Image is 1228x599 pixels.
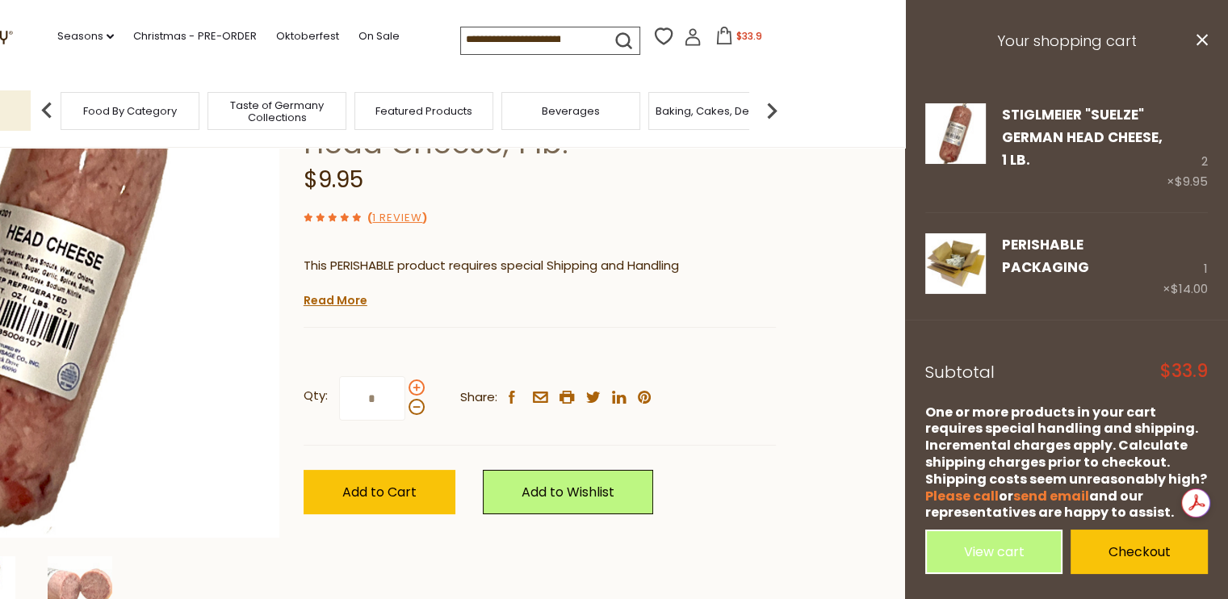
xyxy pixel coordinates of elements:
[304,470,455,514] button: Add to Cart
[358,27,399,45] a: On Sale
[1002,105,1163,170] a: Stiglmeier "Suelze" German Head Cheese, 1 lb.
[542,105,600,117] a: Beverages
[339,376,405,421] input: Qty:
[304,292,367,308] a: Read More
[736,29,762,43] span: $33.9
[1071,530,1208,574] a: Checkout
[304,386,328,406] strong: Qty:
[342,483,417,501] span: Add to Cart
[375,105,472,117] a: Featured Products
[57,27,114,45] a: Seasons
[372,210,422,227] a: 1 Review
[319,287,776,308] li: We will ship this product in heat-protective packaging and ice.
[1160,362,1208,380] span: $33.9
[1002,235,1089,277] a: PERISHABLE Packaging
[925,233,986,294] img: PERISHABLE Packaging
[367,210,427,225] span: ( )
[212,99,342,124] a: Taste of Germany Collections
[1163,233,1208,299] div: 1 ×
[925,233,986,299] a: PERISHABLE Packaging
[133,27,256,45] a: Christmas - PRE-ORDER
[1171,280,1208,297] span: $14.00
[275,27,338,45] a: Oktoberfest
[304,256,776,276] p: This PERISHABLE product requires special Shipping and Handling
[304,89,776,161] h1: Stiglmeier "Suelze" German Head Cheese, 1 lb.
[925,530,1062,574] a: View cart
[483,470,653,514] a: Add to Wishlist
[705,27,773,51] button: $33.9
[925,404,1208,522] div: One or more products in your cart requires special handling and shipping. Incremental charges app...
[460,387,497,408] span: Share:
[925,103,986,193] a: Stiglmeier "Suelze" German Head Cheese, 1 lb.
[304,164,363,195] span: $9.95
[31,94,63,127] img: previous arrow
[1013,487,1089,505] a: send email
[925,103,986,164] img: Stiglmeier "Suelze" German Head Cheese, 1 lb.
[925,487,999,505] a: Please call
[83,105,177,117] a: Food By Category
[925,361,995,383] span: Subtotal
[756,94,788,127] img: next arrow
[1167,103,1208,193] div: 2 ×
[1175,173,1208,190] span: $9.95
[656,105,781,117] a: Baking, Cakes, Desserts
